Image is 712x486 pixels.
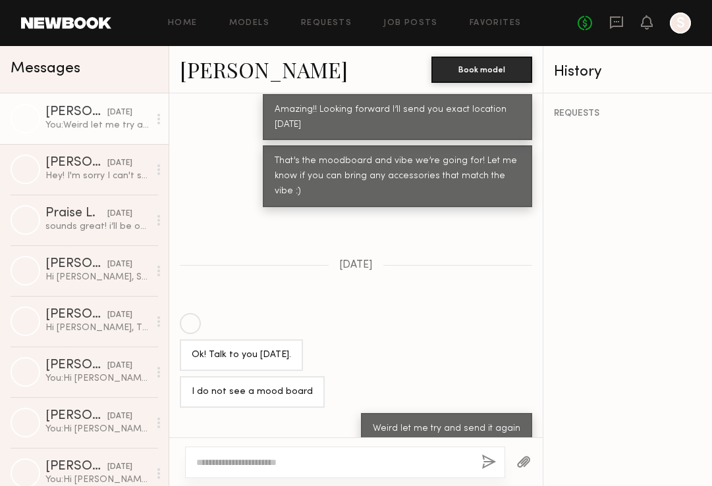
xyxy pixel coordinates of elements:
[107,107,132,119] div: [DATE]
[107,208,132,220] div: [DATE]
[275,103,520,133] div: Amazing!! Looking forward I’ll send you exact location [DATE]
[107,410,132,423] div: [DATE]
[45,119,149,132] div: You: Weird let me try and send it again
[45,308,107,322] div: [PERSON_NAME]
[168,19,198,28] a: Home
[275,154,520,199] div: That’s the moodboard and vibe we’re going for! Let me know if you can bring any accessories that ...
[45,157,107,170] div: [PERSON_NAME]
[431,57,532,83] button: Book model
[45,106,107,119] div: [PERSON_NAME]
[107,309,132,322] div: [DATE]
[383,19,438,28] a: Job Posts
[107,258,132,271] div: [DATE]
[45,372,149,385] div: You: Hi [PERSON_NAME]! Hope you’re well! I’m photographing a lifestyle shoot [DATE] (7/24) for a ...
[107,461,132,474] div: [DATE]
[45,359,107,372] div: [PERSON_NAME]
[554,109,701,118] div: REQUESTS
[192,385,313,400] div: I do not see a mood board
[470,19,522,28] a: Favorites
[107,360,132,372] div: [DATE]
[229,19,269,28] a: Models
[554,64,701,80] div: History
[45,271,149,283] div: Hi [PERSON_NAME], Sorry I just saw this. I’m out of town. Hopefully next time , thank you [PERSON...
[107,157,132,170] div: [DATE]
[45,423,149,435] div: You: Hi [PERSON_NAME]! Hope you’re well! I’m photographing a lifestyle shoot [DATE] (7/24) for a ...
[301,19,352,28] a: Requests
[431,63,532,74] a: Book model
[192,348,291,363] div: Ok! Talk to you [DATE].
[45,474,149,486] div: You: Hi [PERSON_NAME]! Hope you’re well! I’m photographing a lifestyle shoot [DATE] (7/24) for a ...
[45,207,107,220] div: Praise L.
[45,410,107,423] div: [PERSON_NAME]
[373,422,520,437] div: Weird let me try and send it again
[45,170,149,182] div: Hey! I'm sorry I can't shoot that day but I can do the 18th-22nd early before work or later after...
[45,460,107,474] div: [PERSON_NAME]
[45,322,149,334] div: Hi [PERSON_NAME], Thank you for reaching out but unfortunately that budget is very low for me.
[45,220,149,233] div: sounds great! i’ll be on standby 😁
[339,260,373,271] span: [DATE]
[45,258,107,271] div: [PERSON_NAME]
[180,55,348,84] a: [PERSON_NAME]
[11,61,80,76] span: Messages
[670,12,691,34] a: S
